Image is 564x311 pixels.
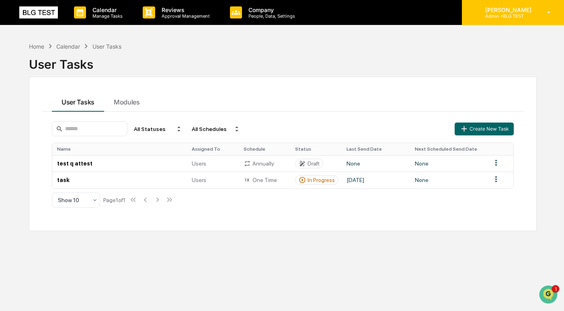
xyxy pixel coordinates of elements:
[244,160,285,167] div: Annually
[239,143,290,155] th: Schedule
[244,176,285,184] div: One Time
[8,61,23,76] img: 1746055101610-c473b297-6a78-478c-a979-82029cc54cd1
[455,123,513,135] button: Create New Task
[137,64,146,74] button: Start new chat
[8,102,21,115] img: Jack Rasmussen
[29,51,537,72] div: User Tasks
[192,160,206,167] span: Users
[58,165,65,172] div: 🗄️
[479,13,535,19] p: Admin • BLG TEST
[67,109,70,116] span: •
[29,43,44,50] div: Home
[187,143,238,155] th: Assigned To
[342,172,410,188] td: [DATE]
[410,143,486,155] th: Next Scheduled Send Date
[52,90,104,112] button: User Tasks
[86,13,127,19] p: Manage Tasks
[155,6,214,13] p: Reviews
[5,176,54,191] a: 🔎Data Lookup
[52,172,187,188] td: task
[57,199,97,205] a: Powered byPylon
[36,70,111,76] div: We're available if you need us!
[342,155,410,172] td: None
[155,13,214,19] p: Approval Management
[36,61,132,70] div: Start new chat
[308,160,320,167] div: Draft
[16,110,23,116] img: 1746055101610-c473b297-6a78-478c-a979-82029cc54cd1
[16,180,51,188] span: Data Lookup
[25,131,65,137] span: [PERSON_NAME]
[104,90,150,112] button: Modules
[192,177,206,183] span: Users
[92,43,121,50] div: User Tasks
[8,89,54,96] div: Past conversations
[8,165,14,172] div: 🖐️
[86,6,127,13] p: Calendar
[25,109,65,116] span: [PERSON_NAME]
[103,197,125,203] div: Page 1 of 1
[52,155,187,172] td: test q attest
[71,109,88,116] span: [DATE]
[52,143,187,155] th: Name
[189,123,243,135] div: All Schedules
[16,164,52,172] span: Preclearance
[8,123,21,136] img: Cece Ferraez
[55,161,103,176] a: 🗄️Attestations
[538,284,560,306] iframe: Open customer support
[8,17,146,30] p: How can we help?
[410,172,486,188] td: None
[242,6,299,13] p: Company
[410,155,486,172] td: None
[67,131,70,137] span: •
[131,123,185,135] div: All Statuses
[308,177,335,183] div: In Progress
[342,143,410,155] th: Last Send Date
[479,6,535,13] p: [PERSON_NAME]
[80,199,97,205] span: Pylon
[8,180,14,187] div: 🔎
[71,131,88,137] span: [DATE]
[290,143,342,155] th: Status
[242,13,299,19] p: People, Data, Settings
[19,6,58,18] img: logo
[56,43,80,50] div: Calendar
[125,88,146,97] button: See all
[17,61,31,76] img: 8933085812038_c878075ebb4cc5468115_72.jpg
[5,161,55,176] a: 🖐️Preclearance
[66,164,100,172] span: Attestations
